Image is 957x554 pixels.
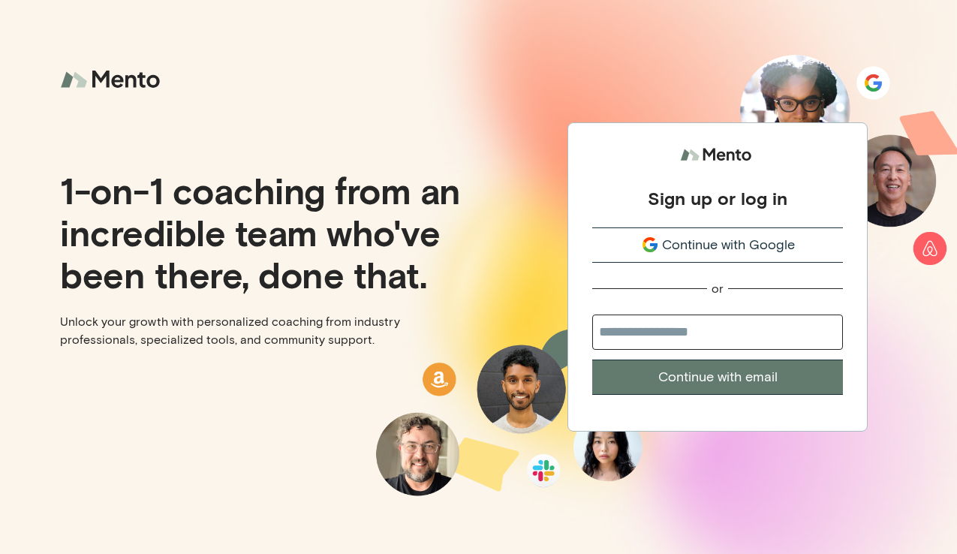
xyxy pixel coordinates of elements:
[680,141,755,169] img: logo.svg
[648,187,787,209] div: Sign up or log in
[712,281,724,297] div: or
[592,360,843,395] button: Continue with email
[662,235,795,255] span: Continue with Google
[592,227,843,263] button: Continue with Google
[60,313,467,349] p: Unlock your growth with personalized coaching from industry professionals, specialized tools, and...
[60,169,467,295] p: 1-on-1 coaching from an incredible team who've been there, done that.
[60,60,165,100] img: logo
